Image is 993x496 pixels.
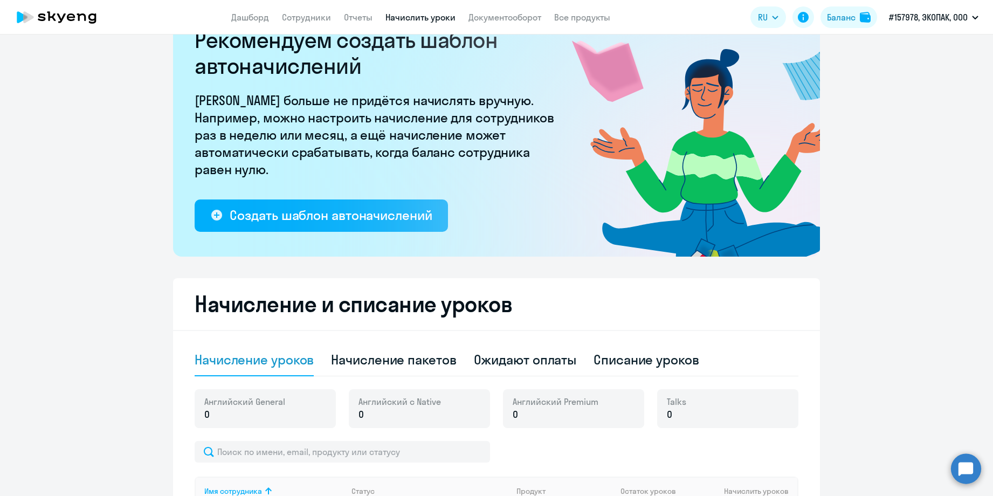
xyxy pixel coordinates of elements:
div: Продукт [516,486,546,496]
div: Начисление уроков [195,351,314,368]
button: Балансbalance [820,6,877,28]
h2: Начисление и списание уроков [195,291,798,317]
span: 0 [358,408,364,422]
p: #157978, ЭКОПАК, ООО [889,11,968,24]
input: Поиск по имени, email, продукту или статусу [195,441,490,463]
span: 0 [667,408,672,422]
div: Остаток уроков [620,486,687,496]
div: Имя сотрудника [204,486,262,496]
span: 0 [204,408,210,422]
span: Английский General [204,396,285,408]
a: Дашборд [231,12,269,23]
span: Остаток уроков [620,486,676,496]
span: Talks [667,396,686,408]
div: Продукт [516,486,612,496]
button: Создать шаблон автоначислений [195,199,448,232]
a: Начислить уроки [385,12,456,23]
div: Имя сотрудника [204,486,343,496]
div: Ожидают оплаты [474,351,577,368]
div: Статус [351,486,508,496]
p: [PERSON_NAME] больше не придётся начислять вручную. Например, можно настроить начисление для сотр... [195,92,561,178]
a: Отчеты [344,12,373,23]
span: 0 [513,408,518,422]
div: Списание уроков [594,351,699,368]
button: RU [750,6,786,28]
div: Начисление пакетов [331,351,456,368]
a: Сотрудники [282,12,331,23]
a: Документооборот [468,12,541,23]
button: #157978, ЭКОПАК, ООО [884,4,984,30]
h2: Рекомендуем создать шаблон автоначислений [195,27,561,79]
div: Создать шаблон автоначислений [230,206,432,224]
a: Все продукты [554,12,610,23]
div: Статус [351,486,375,496]
img: balance [860,12,871,23]
div: Баланс [827,11,856,24]
span: RU [758,11,768,24]
span: Английский Premium [513,396,598,408]
span: Английский с Native [358,396,441,408]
